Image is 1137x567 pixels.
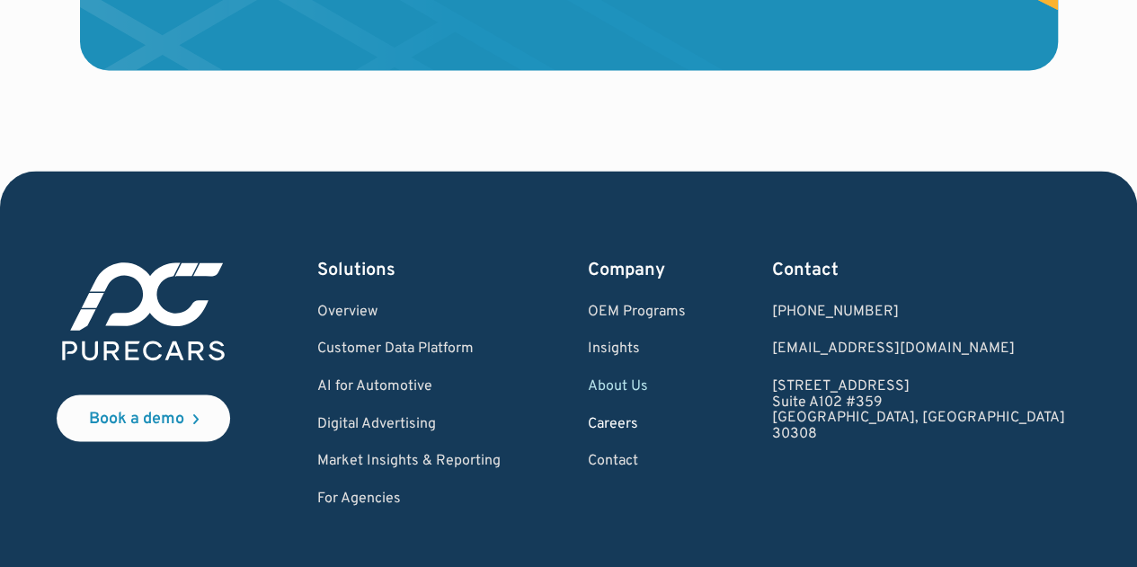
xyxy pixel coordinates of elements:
a: Digital Advertising [317,416,501,432]
a: Overview [317,304,501,320]
div: Contact [772,257,1065,282]
a: Book a demo [57,394,230,441]
a: Insights [588,341,686,357]
a: Careers [588,416,686,432]
a: [STREET_ADDRESS]Suite A102 #359[GEOGRAPHIC_DATA], [GEOGRAPHIC_DATA]30308 [772,378,1065,441]
a: AI for Automotive [317,378,501,394]
a: OEM Programs [588,304,686,320]
div: Book a demo [89,411,184,427]
div: [PHONE_NUMBER] [772,304,1065,320]
div: Company [588,257,686,282]
a: About Us [588,378,686,394]
a: For Agencies [317,491,501,507]
a: Market Insights & Reporting [317,453,501,469]
img: purecars logo [57,257,230,366]
div: Solutions [317,257,501,282]
a: Email us [772,341,1065,357]
a: Contact [588,453,686,469]
a: Customer Data Platform [317,341,501,357]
